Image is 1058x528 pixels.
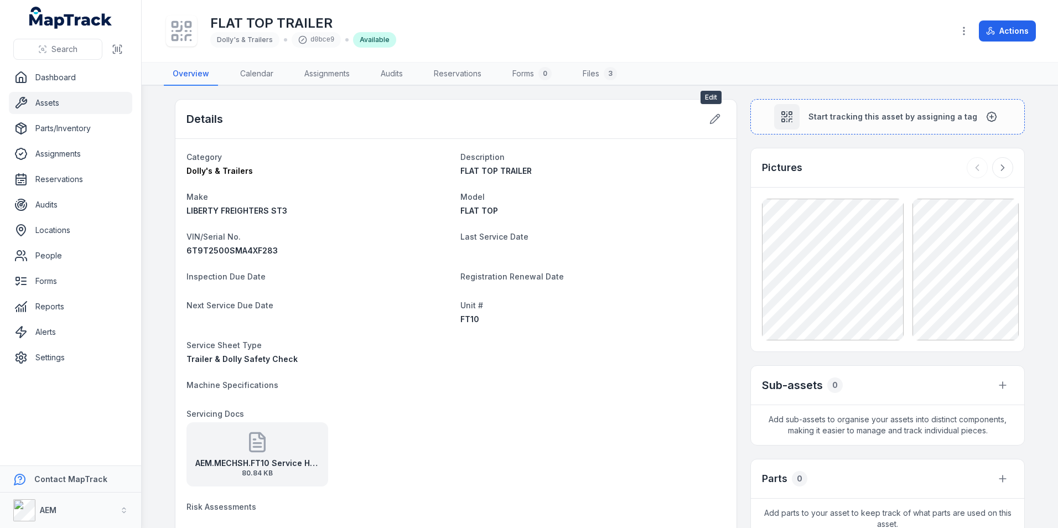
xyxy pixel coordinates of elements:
[186,340,262,350] span: Service Sheet Type
[979,20,1036,42] button: Actions
[186,246,278,255] span: 6T9T2500SMA4XF283
[186,409,244,418] span: Servicing Docs
[460,152,505,162] span: Description
[295,63,359,86] a: Assignments
[186,502,256,511] span: Risk Assessments
[292,32,341,48] div: d0bce9
[34,474,107,484] strong: Contact MapTrack
[217,35,273,44] span: Dolly's & Trailers
[460,166,532,175] span: FLAT TOP TRAILER
[762,377,823,393] h2: Sub-assets
[460,301,483,310] span: Unit #
[460,272,564,281] span: Registration Renewal Date
[750,99,1025,134] button: Start tracking this asset by assigning a tag
[186,272,266,281] span: Inspection Due Date
[762,160,802,175] h3: Pictures
[538,67,552,80] div: 0
[51,44,77,55] span: Search
[9,346,132,369] a: Settings
[460,206,498,215] span: FLAT TOP
[186,354,298,364] span: Trailer & Dolly Safety Check
[604,67,617,80] div: 3
[460,192,485,201] span: Model
[372,63,412,86] a: Audits
[9,194,132,216] a: Audits
[186,301,273,310] span: Next Service Due Date
[9,270,132,292] a: Forms
[9,66,132,89] a: Dashboard
[186,111,223,127] h2: Details
[574,63,626,86] a: Files3
[762,471,787,486] h3: Parts
[164,63,218,86] a: Overview
[186,206,287,215] span: LIBERTY FREIGHTERS ST3
[808,111,977,122] span: Start tracking this asset by assigning a tag
[231,63,282,86] a: Calendar
[29,7,112,29] a: MapTrack
[425,63,490,86] a: Reservations
[195,458,319,469] strong: AEM.MECHSH.FT10 Service History [DATE]
[9,117,132,139] a: Parts/Inventory
[9,168,132,190] a: Reservations
[9,321,132,343] a: Alerts
[701,91,722,104] span: Edit
[9,219,132,241] a: Locations
[195,469,319,478] span: 80.84 KB
[40,505,56,515] strong: AEM
[9,92,132,114] a: Assets
[460,232,528,241] span: Last Service Date
[9,143,132,165] a: Assignments
[504,63,561,86] a: Forms0
[792,471,807,486] div: 0
[13,39,102,60] button: Search
[186,152,222,162] span: Category
[751,405,1024,445] span: Add sub-assets to organise your assets into distinct components, making it easier to manage and t...
[9,296,132,318] a: Reports
[210,14,396,32] h1: FLAT TOP TRAILER
[827,377,843,393] div: 0
[186,380,278,390] span: Machine Specifications
[186,192,208,201] span: Make
[186,166,253,175] span: Dolly's & Trailers
[353,32,396,48] div: Available
[186,232,241,241] span: VIN/Serial No.
[460,314,479,324] span: FT10
[9,245,132,267] a: People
